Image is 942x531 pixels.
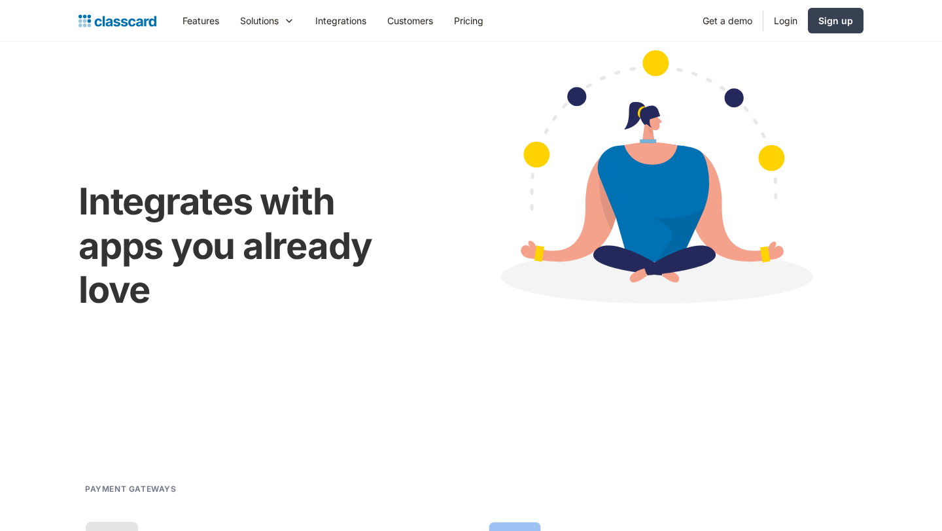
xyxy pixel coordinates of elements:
a: Features [172,6,230,35]
div: Solutions [240,14,279,27]
a: Login [763,6,808,35]
a: Get a demo [692,6,763,35]
img: Cartoon image showing connected apps [444,25,863,339]
a: home [78,12,156,30]
div: Solutions [230,6,305,35]
a: Integrations [305,6,377,35]
h1: Integrates with apps you already love [78,180,418,312]
a: Pricing [444,6,494,35]
a: Customers [377,6,444,35]
h2: Payment gateways [85,483,177,495]
a: Sign up [808,8,863,33]
div: Sign up [818,14,853,27]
